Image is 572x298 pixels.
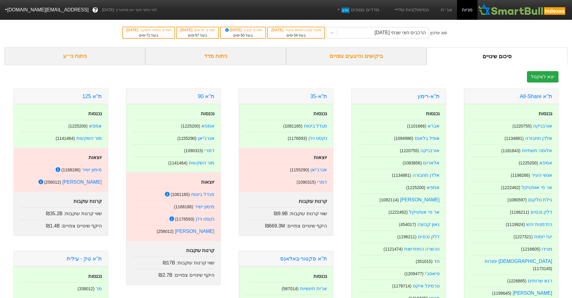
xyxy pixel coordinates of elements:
button: יצא לאקסל [527,71,558,83]
span: 57 [195,33,199,38]
small: ( 1222462 ) [501,185,520,190]
small: ( 1090315 ) [297,180,316,185]
a: אמפא [201,123,214,128]
a: נקסט ויז'ן [308,136,327,141]
div: ניתוח מדד [145,47,286,65]
a: [DEMOGRAPHIC_DATA] יסודות [485,259,552,264]
a: אלדן תחבורה [525,136,552,141]
small: ( 1081165 ) [171,192,190,197]
span: [DATE] [224,28,243,32]
span: ₪17B [163,260,175,265]
small: ( 1199645 ) [492,291,511,296]
small: ( 1155290 ) [290,167,309,172]
a: רגא שרותים [528,278,552,283]
strong: נכנסות [201,111,214,116]
span: [DATE] [126,28,139,32]
small: ( 1083856 ) [403,161,422,165]
span: ₪35.2B [46,211,62,216]
small: ( 1168186 ) [174,204,193,209]
a: אלארום [423,160,440,165]
a: מור השקעות [76,136,102,141]
strong: יוצאות [314,155,327,160]
span: [DATE] [271,28,284,32]
span: 71 [146,33,150,38]
small: ( 258012 ) [44,180,61,185]
a: אנשי העיר [531,173,552,178]
span: ₪1.4B [46,223,60,228]
div: היקף שינויים צפויים : [245,220,327,230]
small: ( 1176593 ) [175,217,194,221]
div: תאריך כניסה לתוקף : [126,27,171,33]
small: ( 1198266 ) [511,173,530,178]
a: נקסט ויז'ן [196,216,215,221]
a: מימון ישיר [195,204,214,209]
strong: נכנסות [539,111,552,116]
span: ₪2.7B [159,272,172,278]
small: ( 1225200 ) [519,161,538,165]
small: ( 1121474 ) [383,247,403,251]
span: ? [94,6,97,14]
a: גילת טלקום [528,197,552,202]
span: 50 [241,33,244,38]
span: ₪9.9B [274,211,288,216]
a: יעז יזמות [534,234,552,239]
a: ת"א-35 [310,93,327,99]
small: ( 1176593 ) [288,136,307,141]
a: דלק נכסים [418,234,440,239]
small: ( 1134881 ) [392,173,411,178]
div: שווי קרנות עוקבות : [20,207,102,217]
strong: קרנות עוקבות [299,199,327,204]
a: מגדל ביטוח [191,192,214,197]
small: ( 1196211 ) [510,210,529,215]
div: היקף שינויים צפויים : [132,269,214,279]
small: ( 1094986 ) [394,136,413,141]
a: אופל בלאנס [415,136,440,141]
div: סיכום שינויים [427,47,567,65]
a: [PERSON_NAME] [513,290,552,296]
div: היקף שינויים צפויים : [20,220,102,230]
span: 34 [294,33,298,38]
a: אמפא [427,185,440,190]
strong: יוצאות [201,179,214,185]
small: ( 1227321 ) [513,234,533,239]
a: אורבניקה [533,123,552,128]
small: ( 1134881 ) [504,136,524,141]
small: ( 1178714 ) [392,284,411,288]
div: בעוד ימים [271,33,321,38]
a: מר [96,286,102,291]
a: אמפא [89,123,102,128]
a: מגדל ביטוח [304,123,327,128]
strong: יוצאות [89,155,102,160]
div: תאריך פרסום : [180,27,215,33]
a: [PERSON_NAME] [62,179,102,185]
a: אנרג'יאן [310,167,327,172]
small: ( 338012 ) [77,286,94,291]
a: אנרג'יאן [198,136,214,141]
strong: נכנסות [313,274,327,279]
a: גאון קבוצה [417,222,440,227]
small: ( 1181643 ) [501,148,520,153]
strong: נכנסות [426,111,440,116]
div: הרכבים חצי שנתי [DATE] [375,29,426,36]
div: ביקושים והיצעים צפויים [286,47,427,65]
div: תאריך קובע : [224,27,262,33]
div: מועד קובע לאחוז ציבור : [271,27,321,33]
div: בעוד ימים [180,33,215,38]
small: ( 1225200 ) [181,124,200,128]
a: אורבניקה [420,148,440,153]
a: מדדים נוספיםחדש [334,4,382,16]
small: ( 351015 ) [416,259,432,264]
a: מימון ישיר [82,167,102,172]
div: סוג עדכון [430,30,447,36]
a: אר פי אופטיקל [409,209,440,215]
a: ת''א 125 [82,93,102,99]
small: ( 1082114 ) [380,197,399,202]
a: אלדן תחבורה [413,173,440,178]
strong: קרנות עוקבות [74,199,102,204]
a: דמרי [204,148,214,153]
div: שווי קרנות עוקבות : [132,257,214,266]
a: אלומה תשתיות [522,148,552,153]
a: ת''א 90 [198,93,214,99]
span: ₪669.3M [265,223,285,228]
small: ( 1101666 ) [407,124,426,128]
